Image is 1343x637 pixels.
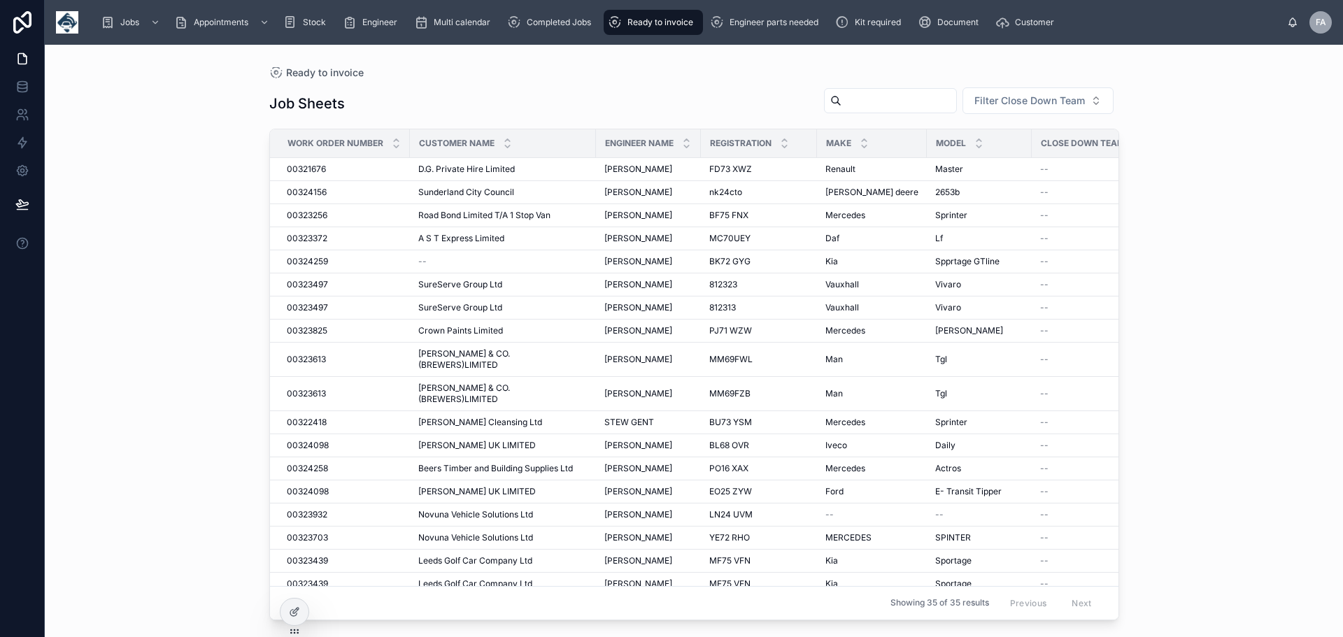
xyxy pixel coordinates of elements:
[709,463,748,474] span: PO16 XAX
[709,417,752,428] span: BU73 YSM
[825,233,839,244] span: Daf
[97,10,167,35] a: Jobs
[831,10,911,35] a: Kit required
[1040,440,1049,451] span: --
[1040,486,1049,497] span: --
[419,138,495,149] span: Customer Name
[287,302,402,313] a: 00323497
[604,279,672,290] span: [PERSON_NAME]
[120,17,139,28] span: Jobs
[418,578,532,589] span: Leeds Golf Car Company Ltd
[287,555,402,566] a: 00323439
[604,354,692,365] a: [PERSON_NAME]
[287,578,328,589] span: 00323439
[604,532,692,543] a: [PERSON_NAME]
[418,279,502,290] span: SureServe Group Ltd
[418,509,588,520] a: Novuna Vehicle Solutions Ltd
[604,354,672,365] span: [PERSON_NAME]
[709,388,751,399] span: MM69FZB
[825,302,859,313] span: Vauxhall
[936,138,966,149] span: Model
[604,417,654,428] span: STEW GENT
[287,325,402,336] a: 00323825
[604,578,672,589] span: [PERSON_NAME]
[1040,578,1049,589] span: --
[935,210,967,221] span: Sprinter
[418,233,504,244] span: A S T Express Limited
[287,440,402,451] a: 00324098
[709,187,809,198] a: nk24cto
[418,256,588,267] a: --
[825,486,918,497] a: Ford
[709,354,809,365] a: MM69FWL
[935,187,1023,198] a: 2653b
[287,164,402,175] a: 00321676
[287,256,402,267] a: 00324259
[604,187,692,198] a: [PERSON_NAME]
[825,509,834,520] span: --
[709,509,753,520] span: LN24 UVM
[418,348,588,371] a: [PERSON_NAME] & CO.(BREWERS)LIMITED
[287,187,327,198] span: 00324156
[287,138,383,149] span: Work Order Number
[1040,388,1143,399] a: --
[418,233,588,244] a: A S T Express Limited
[935,233,1023,244] a: Lf
[418,509,533,520] span: Novuna Vehicle Solutions Ltd
[287,388,326,399] span: 00323613
[418,302,502,313] span: SureServe Group Ltd
[706,10,828,35] a: Engineer parts needed
[1040,354,1143,365] a: --
[287,164,326,175] span: 00321676
[418,382,588,405] a: [PERSON_NAME] & CO.(BREWERS)LIMITED
[287,578,402,589] a: 00323439
[605,138,674,149] span: Engineer Name
[287,210,402,221] a: 00323256
[709,233,751,244] span: MC70UEY
[604,210,672,221] span: [PERSON_NAME]
[709,233,809,244] a: MC70UEY
[935,555,1023,566] a: Sportage
[287,532,328,543] span: 00323703
[1040,532,1049,543] span: --
[362,17,397,28] span: Engineer
[1040,509,1143,520] a: --
[825,256,838,267] span: Kia
[287,463,328,474] span: 00324258
[709,463,809,474] a: PO16 XAX
[604,10,703,35] a: Ready to invoice
[935,279,961,290] span: Vivaro
[709,164,809,175] a: FD73 XWZ
[418,463,588,474] a: Beers Timber and Building Supplies Ltd
[604,325,692,336] a: [PERSON_NAME]
[825,417,865,428] span: Mercedes
[825,325,918,336] a: Mercedes
[287,463,402,474] a: 00324258
[418,532,588,543] a: Novuna Vehicle Solutions Ltd
[1040,463,1143,474] a: --
[709,187,742,198] span: nk24cto
[825,354,918,365] a: Man
[287,279,328,290] span: 00323497
[1040,187,1049,198] span: --
[709,532,750,543] span: YE72 RHO
[709,256,809,267] a: BK72 GYG
[418,463,573,474] span: Beers Timber and Building Supplies Ltd
[279,10,336,35] a: Stock
[890,598,989,609] span: Showing 35 of 35 results
[935,417,1023,428] a: Sprinter
[730,17,818,28] span: Engineer parts needed
[1040,417,1049,428] span: --
[434,17,490,28] span: Multi calendar
[418,440,536,451] span: [PERSON_NAME] UK LIMITED
[935,532,1023,543] a: SPINTER
[1040,279,1143,290] a: --
[418,440,588,451] a: [PERSON_NAME] UK LIMITED
[825,578,838,589] span: Kia
[1040,279,1049,290] span: --
[825,256,918,267] a: Kia
[604,388,672,399] span: [PERSON_NAME]
[825,388,843,399] span: Man
[418,532,533,543] span: Novuna Vehicle Solutions Ltd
